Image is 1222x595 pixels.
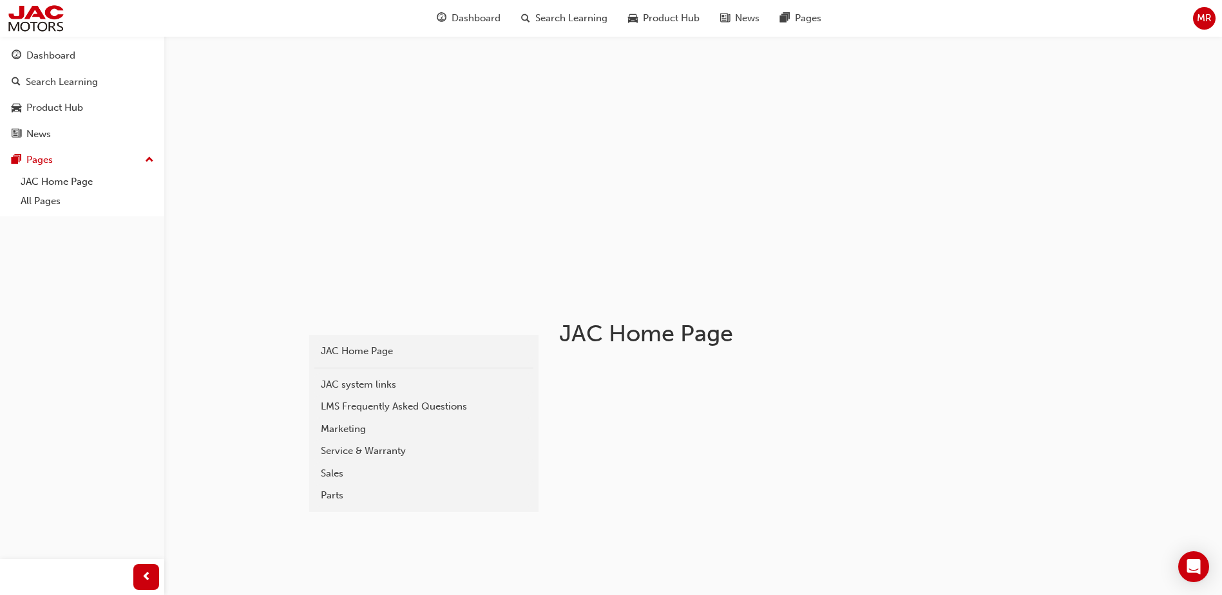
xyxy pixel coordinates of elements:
div: JAC Home Page [321,344,527,359]
a: pages-iconPages [770,5,832,32]
button: DashboardSearch LearningProduct HubNews [5,41,159,148]
a: JAC Home Page [15,172,159,192]
div: Search Learning [26,75,98,90]
span: Search Learning [535,11,607,26]
div: Parts [321,488,527,503]
a: Marketing [314,418,533,440]
button: Pages [5,148,159,172]
span: MR [1197,11,1212,26]
a: Search Learning [5,70,159,94]
div: Service & Warranty [321,444,527,458]
h1: JAC Home Page [559,319,982,348]
a: search-iconSearch Learning [511,5,618,32]
a: Parts [314,484,533,507]
a: Product Hub [5,96,159,120]
span: up-icon [145,152,154,169]
div: Sales [321,466,527,481]
span: prev-icon [142,569,151,585]
div: Marketing [321,422,527,437]
span: Product Hub [643,11,700,26]
a: All Pages [15,191,159,211]
div: Pages [26,153,53,167]
button: MR [1193,7,1216,30]
span: Pages [795,11,821,26]
div: JAC system links [321,377,527,392]
span: news-icon [720,10,730,26]
a: car-iconProduct Hub [618,5,710,32]
a: LMS Frequently Asked Questions [314,395,533,418]
span: news-icon [12,129,21,140]
a: news-iconNews [710,5,770,32]
a: Sales [314,462,533,485]
span: pages-icon [780,10,790,26]
span: search-icon [12,77,21,88]
a: News [5,122,159,146]
span: guage-icon [437,10,446,26]
a: Service & Warranty [314,440,533,462]
span: search-icon [521,10,530,26]
div: News [26,127,51,142]
span: car-icon [628,10,638,26]
a: guage-iconDashboard [426,5,511,32]
div: Dashboard [26,48,75,63]
a: Dashboard [5,44,159,68]
div: Product Hub [26,100,83,115]
span: car-icon [12,102,21,114]
span: Dashboard [452,11,501,26]
a: JAC Home Page [314,340,533,363]
span: News [735,11,759,26]
a: JAC system links [314,373,533,396]
div: LMS Frequently Asked Questions [321,399,527,414]
img: jac-portal [6,4,65,33]
span: pages-icon [12,155,21,166]
div: Open Intercom Messenger [1178,551,1209,582]
span: guage-icon [12,50,21,62]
